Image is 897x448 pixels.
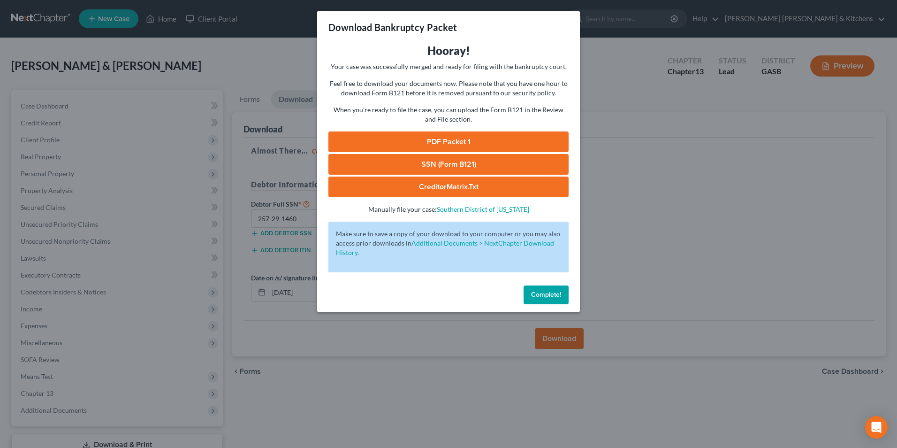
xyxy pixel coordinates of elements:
[328,131,569,152] a: PDF Packet 1
[328,79,569,98] p: Feel free to download your documents now. Please note that you have one hour to download Form B12...
[328,205,569,214] p: Manually file your case:
[531,291,561,299] span: Complete!
[865,416,888,439] div: Open Intercom Messenger
[524,286,569,304] button: Complete!
[328,105,569,124] p: When you're ready to file the case, you can upload the Form B121 in the Review and File section.
[328,62,569,71] p: Your case was successfully merged and ready for filing with the bankruptcy court.
[328,43,569,58] h3: Hooray!
[336,239,554,256] a: Additional Documents > NextChapter Download History.
[336,229,561,257] p: Make sure to save a copy of your download to your computer or you may also access prior downloads in
[328,154,569,175] a: SSN (Form B121)
[437,205,529,213] a: Southern District of [US_STATE]
[328,21,457,34] h3: Download Bankruptcy Packet
[328,177,569,197] a: CreditorMatrix.txt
